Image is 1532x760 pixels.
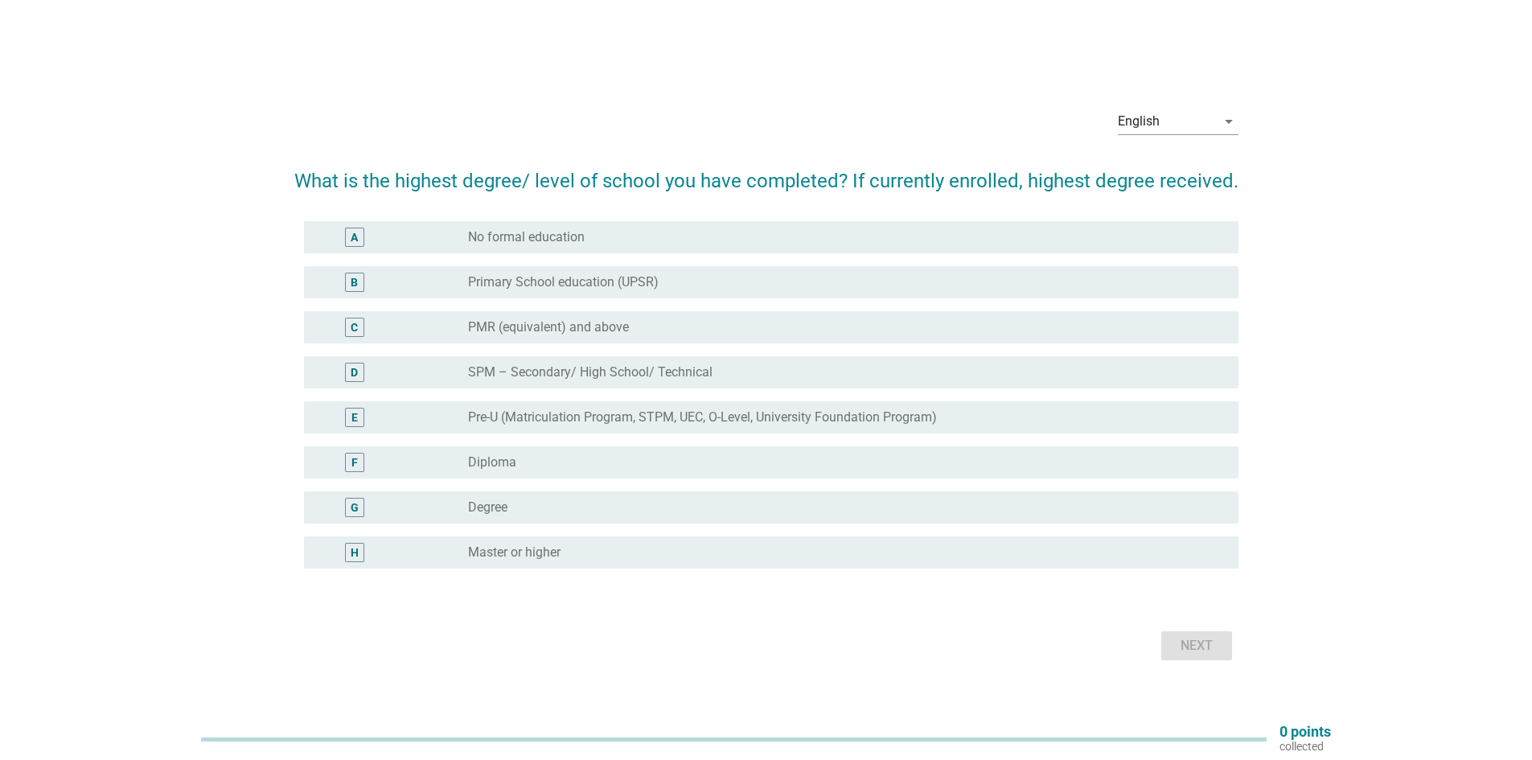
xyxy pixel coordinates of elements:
[351,364,358,380] div: D
[351,409,358,425] div: E
[468,364,713,380] label: SPM – Secondary/ High School/ Technical
[468,499,507,516] label: Degree
[1279,725,1331,739] p: 0 points
[1118,114,1160,129] div: English
[1219,112,1238,131] i: arrow_drop_down
[468,274,659,290] label: Primary School education (UPSR)
[468,319,629,335] label: PMR (equivalent) and above
[351,228,358,245] div: A
[294,150,1238,195] h2: What is the highest degree/ level of school you have completed? If currently enrolled, highest de...
[351,273,358,290] div: B
[1279,739,1331,754] p: collected
[468,544,561,561] label: Master or higher
[468,229,585,245] label: No formal education
[468,454,516,470] label: Diploma
[351,318,358,335] div: C
[351,454,358,470] div: F
[351,499,359,516] div: G
[351,544,359,561] div: H
[468,409,937,425] label: Pre-U (Matriculation Program, STPM, UEC, O-Level, University Foundation Program)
